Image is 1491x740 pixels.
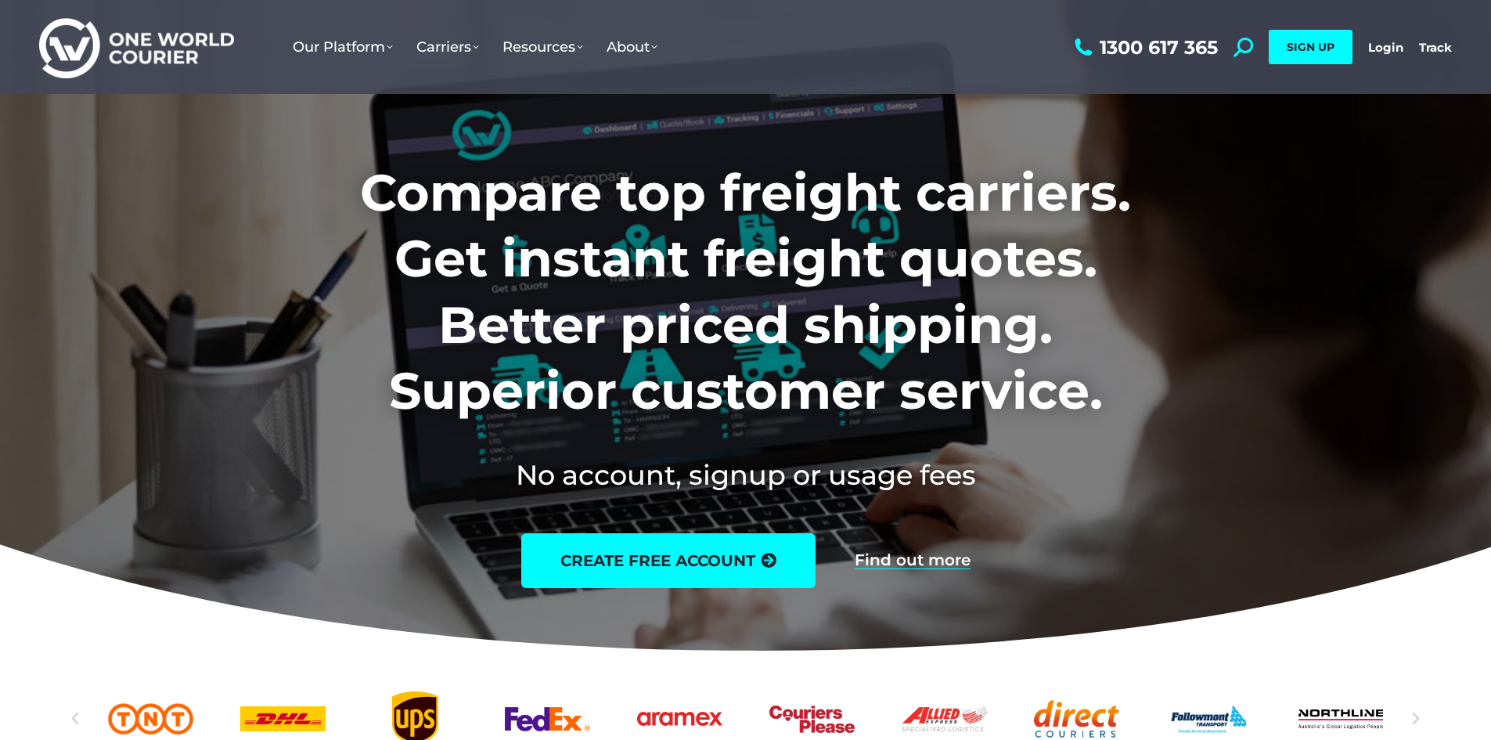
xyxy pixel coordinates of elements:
a: 1300 617 365 [1071,38,1218,57]
span: Our Platform [293,38,393,56]
a: Resources [491,23,595,71]
span: About [607,38,657,56]
span: Resources [502,38,583,56]
a: Login [1368,40,1403,55]
span: Carriers [416,38,479,56]
a: SIGN UP [1269,30,1352,64]
a: Track [1419,40,1452,55]
h1: Compare top freight carriers. Get instant freight quotes. Better priced shipping. Superior custom... [257,160,1234,424]
a: Carriers [405,23,491,71]
span: SIGN UP [1287,40,1334,54]
a: About [595,23,669,71]
a: Find out more [855,552,971,569]
img: One World Courier [39,16,234,79]
a: Our Platform [281,23,405,71]
a: create free account [521,533,816,588]
h2: No account, signup or usage fees [257,456,1234,494]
